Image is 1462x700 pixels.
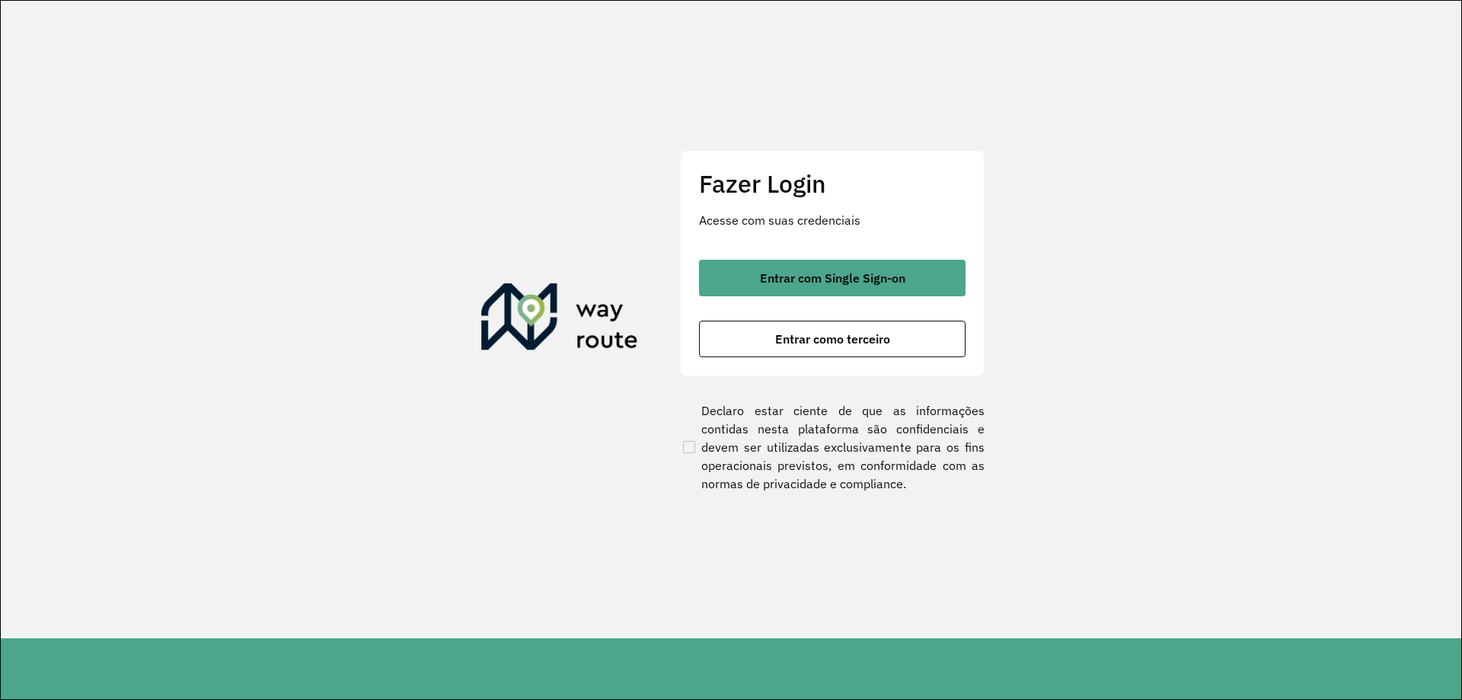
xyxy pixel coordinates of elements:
span: Entrar como terceiro [775,333,890,345]
h2: Fazer Login [699,169,966,198]
p: Acesse com suas credenciais [699,211,966,229]
span: Entrar com Single Sign-on [760,272,905,284]
button: button [699,321,966,357]
label: Declaro estar ciente de que as informações contidas nesta plataforma são confidenciais e devem se... [680,401,985,493]
button: button [699,260,966,296]
img: Roteirizador AmbevTech [481,283,638,356]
